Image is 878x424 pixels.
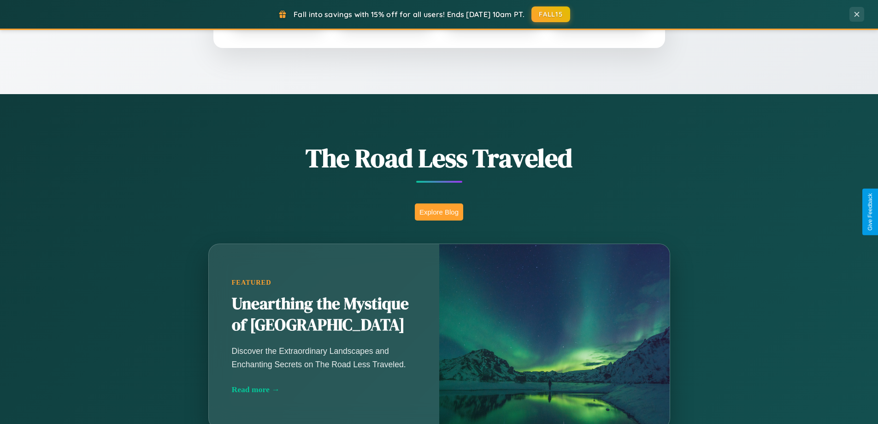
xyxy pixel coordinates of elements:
h1: The Road Less Traveled [163,140,716,176]
button: Explore Blog [415,203,463,221]
div: Give Feedback [867,193,873,231]
button: FALL15 [531,6,570,22]
div: Featured [232,279,416,287]
h2: Unearthing the Mystique of [GEOGRAPHIC_DATA] [232,293,416,336]
p: Discover the Extraordinary Landscapes and Enchanting Secrets on The Road Less Traveled. [232,345,416,370]
span: Fall into savings with 15% off for all users! Ends [DATE] 10am PT. [294,10,524,19]
div: Read more → [232,385,416,394]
